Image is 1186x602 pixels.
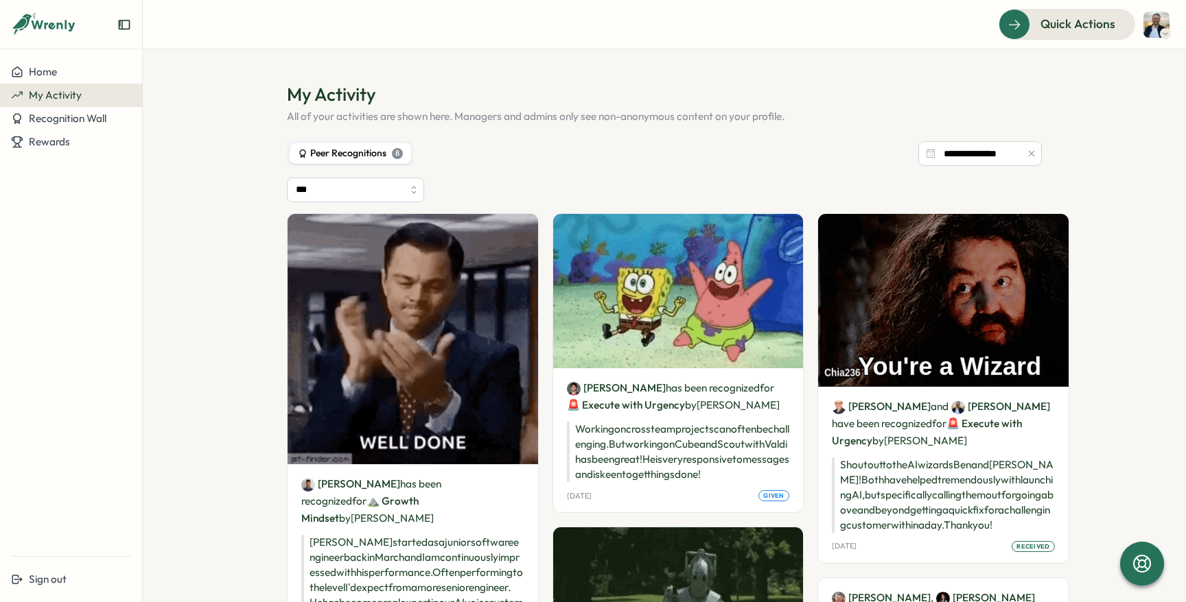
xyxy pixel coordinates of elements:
div: Peer Recognitions [298,146,403,161]
img: Recognition Image [818,214,1069,387]
p: has been recognized by [PERSON_NAME] [301,475,524,527]
span: 🚨 Execute with Urgency [567,398,685,411]
button: Quick Actions [999,9,1135,39]
img: Ben Laval [951,400,965,414]
p: [DATE] [567,492,592,501]
span: Home [29,65,57,78]
span: for [352,494,367,507]
a: Shiven Shukla[PERSON_NAME] [301,477,400,492]
p: have been recognized by [PERSON_NAME] [832,398,1055,449]
p: Shout out to the AI wizards Ben and [PERSON_NAME]! Both have helped tremendously with launching A... [832,457,1055,533]
span: for [932,417,946,430]
img: John Henderson [832,400,846,414]
p: All of your activities are shown here. Managers and admins only see non-anonymous content on your... [287,109,1042,124]
div: 8 [392,148,403,159]
h1: My Activity [287,82,1042,106]
img: Valdi Ratu [567,382,581,396]
img: Shiven Shukla [301,478,315,492]
span: and [931,399,949,414]
span: for [760,381,774,394]
img: Recognition Image [288,214,538,464]
p: [DATE] [832,542,857,551]
span: given [763,491,784,501]
span: Rewards [29,135,70,148]
a: Valdi Ratu[PERSON_NAME] [567,381,666,396]
img: Recognition Image [553,214,804,368]
button: Expand sidebar [117,18,131,32]
a: Ben Laval[PERSON_NAME] [951,399,1050,414]
span: My Activity [29,88,82,101]
span: received [1016,542,1049,551]
span: ⛰️ Growth Mindset [301,494,419,525]
p: Working on cross team projects can often be challenging. But working on Cube and Scout with Valdi... [567,422,790,482]
span: Recognition Wall [29,112,106,125]
img: Ben Laval [1143,12,1170,38]
p: has been recognized by [PERSON_NAME] [567,379,790,413]
a: John Henderson[PERSON_NAME] [832,399,931,414]
span: Quick Actions [1040,15,1115,33]
span: 🚨 Execute with Urgency [832,417,1022,447]
span: Sign out [29,573,67,586]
